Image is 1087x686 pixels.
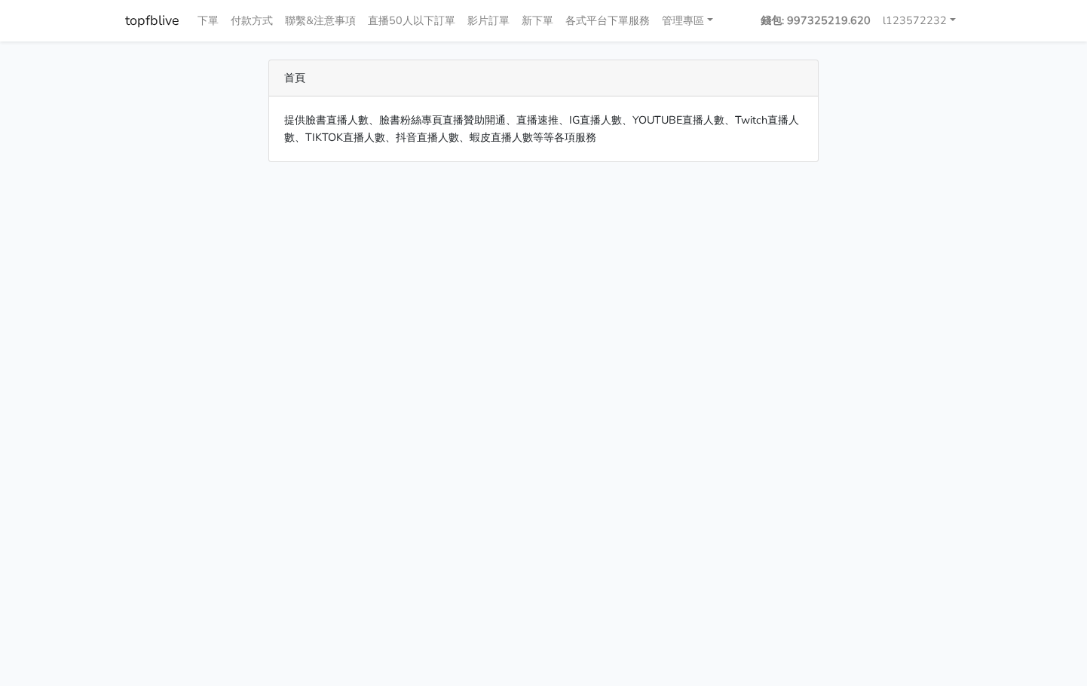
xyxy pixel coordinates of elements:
[761,13,871,28] strong: 錢包: 997325219.620
[461,6,516,35] a: 影片訂單
[269,60,818,96] div: 首頁
[877,6,962,35] a: l123572232
[125,6,179,35] a: topfblive
[269,96,818,161] div: 提供臉書直播人數、臉書粉絲專頁直播贊助開通、直播速推、IG直播人數、YOUTUBE直播人數、Twitch直播人數、TIKTOK直播人數、抖音直播人數、蝦皮直播人數等等各項服務
[516,6,559,35] a: 新下單
[755,6,877,35] a: 錢包: 997325219.620
[656,6,719,35] a: 管理專區
[362,6,461,35] a: 直播50人以下訂單
[191,6,225,35] a: 下單
[559,6,656,35] a: 各式平台下單服務
[225,6,279,35] a: 付款方式
[279,6,362,35] a: 聯繫&注意事項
